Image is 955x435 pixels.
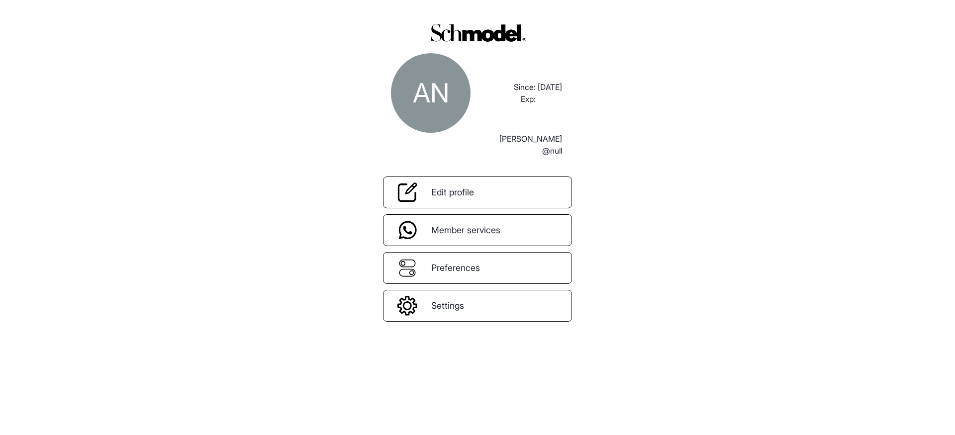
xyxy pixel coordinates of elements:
[383,176,572,208] a: EditProfileEdit profile
[431,299,464,312] span: Settings
[413,77,449,109] span: AN
[538,81,562,93] p: [DATE]
[397,258,417,278] img: Preferances
[499,133,562,145] p: [PERSON_NAME]
[542,145,562,157] p: @null
[431,261,480,274] span: Preferences
[398,220,417,240] img: MemberServices
[521,93,536,105] p: Exp:
[391,53,471,133] div: abdellah naji
[431,223,500,237] span: Member services
[425,20,530,45] img: logo
[514,81,536,93] p: Since:
[431,185,474,199] span: Edit profile
[397,296,417,316] img: settings
[397,182,417,202] img: EditProfile
[383,290,572,322] a: settingsSettings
